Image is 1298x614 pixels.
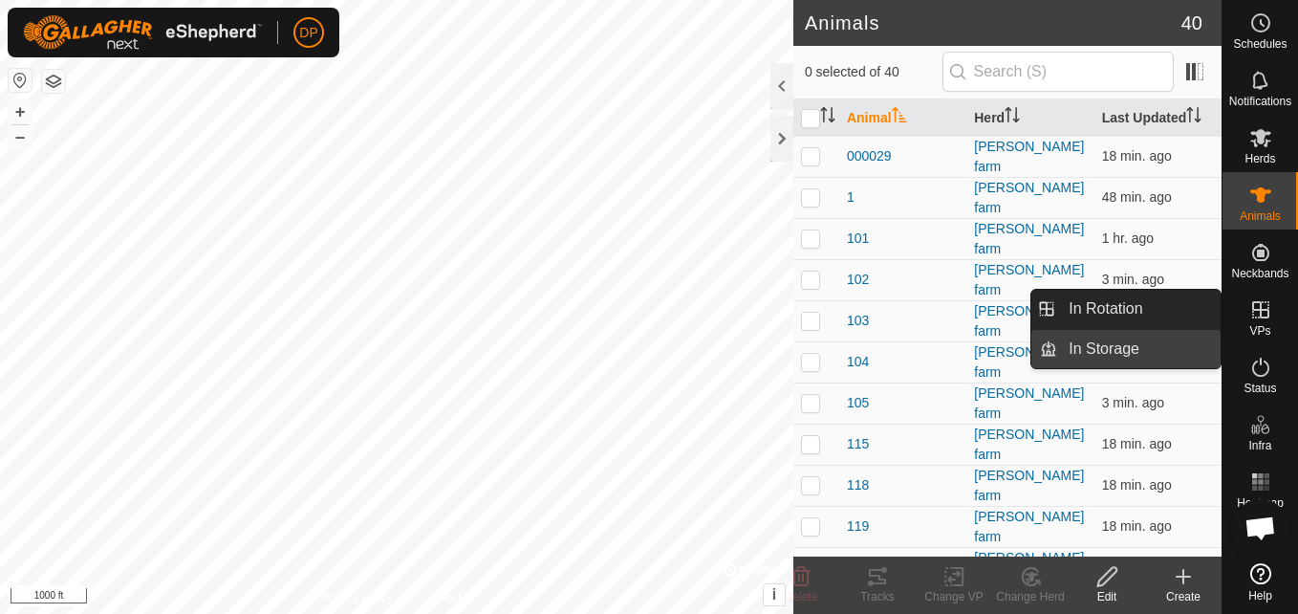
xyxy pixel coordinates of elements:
div: Change VP [916,588,992,605]
p-sorticon: Activate to sort [820,110,835,125]
p-sorticon: Activate to sort [892,110,907,125]
div: Create [1145,588,1222,605]
a: In Rotation [1057,290,1221,328]
span: Animals [1240,210,1281,222]
div: [PERSON_NAME] farm [974,548,1086,588]
p-sorticon: Activate to sort [1005,110,1020,125]
div: [PERSON_NAME] farm [974,466,1086,506]
span: In Storage [1069,338,1139,361]
div: Edit [1069,588,1145,605]
div: [PERSON_NAME] farm [974,384,1086,424]
div: Open chat [1232,499,1289,557]
li: In Rotation [1031,290,1221,328]
span: Sep 19, 2025, 9:08 PM [1102,436,1172,451]
span: 118 [847,475,869,495]
h2: Animals [805,11,1181,34]
span: Sep 19, 2025, 8:38 PM [1102,189,1172,205]
span: 1 [847,187,855,208]
span: Heatmap [1237,497,1284,509]
img: Gallagher Logo [23,15,262,50]
a: In Storage [1057,330,1221,368]
span: In Rotation [1069,297,1142,320]
div: [PERSON_NAME] farm [974,219,1086,259]
th: Animal [839,99,966,137]
div: [PERSON_NAME] farm [974,342,1086,383]
span: 0 selected of 40 [805,62,942,82]
span: Sep 19, 2025, 9:08 PM [1102,477,1172,493]
div: [PERSON_NAME] farm [974,507,1086,547]
span: 104 [847,352,869,372]
span: Infra [1248,440,1271,451]
span: Herds [1244,153,1275,164]
span: 119 [847,516,869,537]
span: VPs [1249,325,1270,337]
button: Map Layers [42,70,65,93]
button: – [9,125,32,148]
th: Last Updated [1094,99,1222,137]
p-sorticon: Activate to sort [1186,110,1201,125]
span: Sep 19, 2025, 9:23 PM [1102,395,1164,410]
div: [PERSON_NAME] farm [974,137,1086,177]
span: Sep 19, 2025, 9:08 PM [1102,518,1172,534]
span: i [772,586,776,603]
span: Sep 19, 2025, 9:23 PM [1102,272,1164,287]
li: In Storage [1031,330,1221,368]
div: [PERSON_NAME] farm [974,260,1086,300]
span: 115 [847,434,869,454]
span: Schedules [1233,38,1287,50]
span: 105 [847,393,869,413]
button: i [764,584,785,605]
span: 102 [847,270,869,290]
span: 103 [847,311,869,331]
div: [PERSON_NAME] farm [974,301,1086,341]
span: DP [299,23,317,43]
span: Sep 19, 2025, 8:08 PM [1102,230,1155,246]
a: Help [1222,556,1298,609]
input: Search (S) [942,52,1174,92]
span: Sep 19, 2025, 9:08 PM [1102,148,1172,164]
span: Notifications [1229,96,1291,107]
button: + [9,100,32,123]
a: Contact Us [416,589,472,606]
span: 40 [1181,9,1202,37]
span: Delete [785,590,818,603]
div: Tracks [839,588,916,605]
span: 000029 [847,146,892,166]
span: Help [1248,590,1272,602]
button: Reset Map [9,69,32,92]
th: Herd [966,99,1093,137]
div: [PERSON_NAME] farm [974,178,1086,218]
span: 101 [847,229,869,249]
span: Neckbands [1231,268,1288,279]
div: [PERSON_NAME] farm [974,425,1086,465]
span: Status [1244,383,1276,394]
div: Change Herd [992,588,1069,605]
a: Privacy Policy [321,589,393,606]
